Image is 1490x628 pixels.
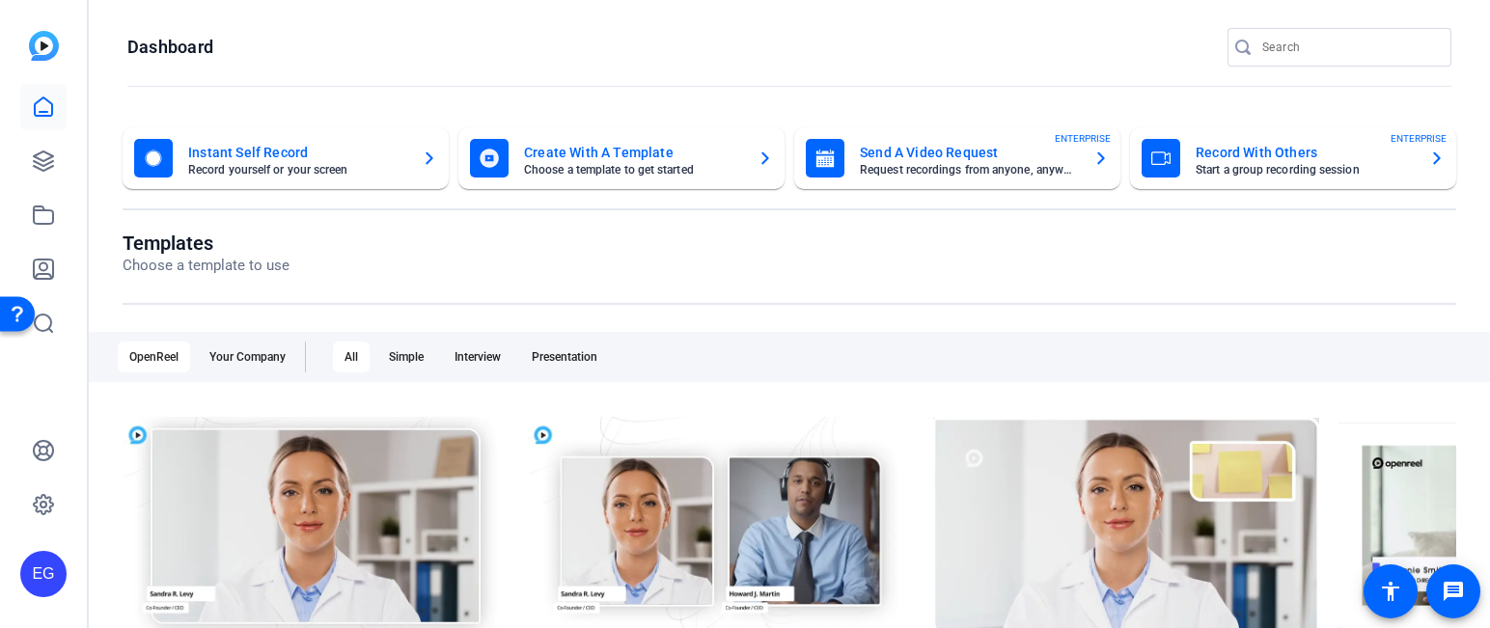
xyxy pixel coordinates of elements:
[333,341,370,372] div: All
[29,31,59,61] img: blue-gradient.svg
[1130,127,1456,189] button: Record With OthersStart a group recording sessionENTERPRISE
[198,341,297,372] div: Your Company
[1391,131,1447,146] span: ENTERPRISE
[1442,580,1465,603] mat-icon: message
[1196,141,1414,164] mat-card-title: Record With Others
[860,164,1078,176] mat-card-subtitle: Request recordings from anyone, anywhere
[458,127,785,189] button: Create With A TemplateChoose a template to get started
[1262,36,1436,59] input: Search
[1196,164,1414,176] mat-card-subtitle: Start a group recording session
[1055,131,1111,146] span: ENTERPRISE
[123,232,290,255] h1: Templates
[123,127,449,189] button: Instant Self RecordRecord yourself or your screen
[860,141,1078,164] mat-card-title: Send A Video Request
[443,341,512,372] div: Interview
[20,551,67,597] div: EG
[1379,580,1402,603] mat-icon: accessibility
[520,341,609,372] div: Presentation
[127,36,213,59] h1: Dashboard
[118,341,190,372] div: OpenReel
[794,127,1120,189] button: Send A Video RequestRequest recordings from anyone, anywhereENTERPRISE
[188,141,406,164] mat-card-title: Instant Self Record
[524,141,742,164] mat-card-title: Create With A Template
[123,255,290,277] p: Choose a template to use
[524,164,742,176] mat-card-subtitle: Choose a template to get started
[188,164,406,176] mat-card-subtitle: Record yourself or your screen
[377,341,435,372] div: Simple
